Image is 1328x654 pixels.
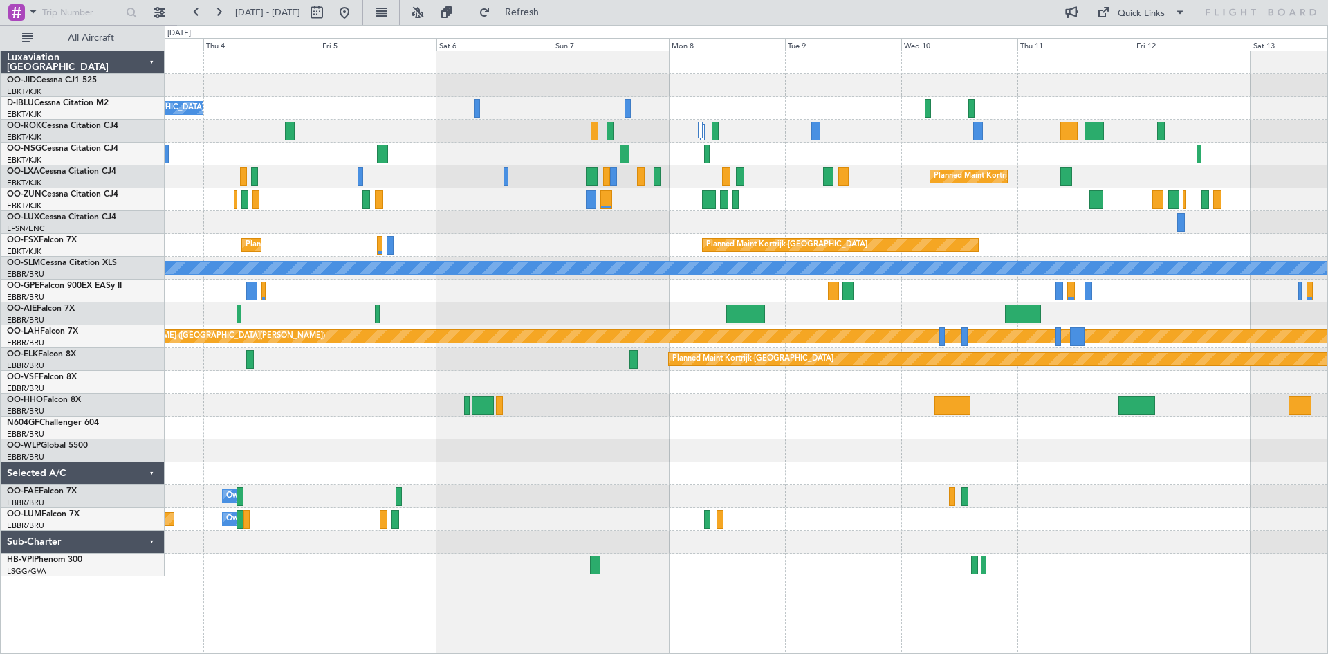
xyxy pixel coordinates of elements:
div: Thu 11 [1017,38,1134,51]
a: EBKT/KJK [7,155,41,165]
span: OO-SLM [7,259,40,267]
a: EBKT/KJK [7,87,41,97]
a: OO-VSFFalcon 8X [7,373,77,381]
div: Owner Melsbroek Air Base [226,509,320,529]
a: OO-HHOFalcon 8X [7,396,81,404]
span: HB-VPI [7,556,34,564]
a: OO-ROKCessna Citation CJ4 [7,122,118,130]
div: Planned Maint Kortrijk-[GEOGRAPHIC_DATA] [706,235,867,255]
div: Planned Maint Kortrijk-[GEOGRAPHIC_DATA] [672,349,833,370]
a: EBBR/BRU [7,498,44,508]
div: [DATE] [167,28,191,39]
input: Trip Number [42,2,122,23]
a: OO-SLMCessna Citation XLS [7,259,117,267]
div: Owner Melsbroek Air Base [226,486,320,507]
a: OO-LUXCessna Citation CJ4 [7,213,116,221]
a: OO-ZUNCessna Citation CJ4 [7,190,118,199]
div: Quick Links [1118,7,1165,21]
a: EBBR/BRU [7,383,44,394]
button: Refresh [472,1,555,24]
button: Quick Links [1090,1,1192,24]
a: EBKT/KJK [7,178,41,188]
span: OO-HHO [7,396,43,404]
span: N604GF [7,419,39,427]
span: [DATE] - [DATE] [235,6,300,19]
a: EBKT/KJK [7,132,41,143]
span: OO-AIE [7,305,37,313]
a: OO-LXACessna Citation CJ4 [7,167,116,176]
div: Sat 6 [436,38,553,51]
a: OO-GPEFalcon 900EX EASy II [7,282,122,290]
span: OO-LAH [7,327,40,336]
a: OO-LUMFalcon 7X [7,510,80,518]
span: OO-GPE [7,282,39,290]
a: EBKT/KJK [7,246,41,257]
a: EBBR/BRU [7,361,44,371]
span: OO-ROK [7,122,41,130]
div: Planned Maint Kortrijk-[GEOGRAPHIC_DATA] [934,166,1095,187]
a: EBBR/BRU [7,338,44,348]
a: OO-LAHFalcon 7X [7,327,78,336]
span: All Aircraft [36,33,146,43]
span: OO-ZUN [7,190,41,199]
span: D-IBLU [7,99,34,107]
a: EBBR/BRU [7,315,44,325]
a: OO-WLPGlobal 5500 [7,442,88,450]
div: Fri 12 [1134,38,1250,51]
a: OO-JIDCessna CJ1 525 [7,76,97,84]
a: HB-VPIPhenom 300 [7,556,82,564]
a: OO-ELKFalcon 8X [7,350,76,358]
a: EBBR/BRU [7,406,44,417]
a: OO-FAEFalcon 7X [7,487,77,496]
a: EBKT/KJK [7,201,41,211]
a: EBBR/BRU [7,520,44,531]
button: All Aircraft [15,27,150,49]
a: D-IBLUCessna Citation M2 [7,99,109,107]
span: OO-ELK [7,350,38,358]
div: Fri 5 [320,38,436,51]
a: EBBR/BRU [7,292,44,302]
a: EBBR/BRU [7,429,44,439]
a: OO-FSXFalcon 7X [7,236,77,244]
span: OO-WLP [7,442,41,450]
div: Thu 4 [203,38,320,51]
a: N604GFChallenger 604 [7,419,99,427]
span: OO-LUM [7,510,41,518]
span: OO-LUX [7,213,39,221]
a: LSGG/GVA [7,566,46,576]
a: OO-NSGCessna Citation CJ4 [7,145,118,153]
div: Wed 10 [901,38,1017,51]
a: EBBR/BRU [7,452,44,462]
a: OO-AIEFalcon 7X [7,305,75,313]
div: Tue 9 [785,38,901,51]
span: OO-NSG [7,145,41,153]
a: EBKT/KJK [7,109,41,120]
span: OO-VSF [7,373,39,381]
span: OO-FSX [7,236,39,244]
span: OO-JID [7,76,36,84]
span: Refresh [493,8,551,17]
div: Planned Maint Kortrijk-[GEOGRAPHIC_DATA] [246,235,407,255]
a: LFSN/ENC [7,224,45,234]
div: Sun 7 [553,38,669,51]
span: OO-FAE [7,487,39,496]
a: EBBR/BRU [7,269,44,280]
span: OO-LXA [7,167,39,176]
div: Mon 8 [669,38,785,51]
